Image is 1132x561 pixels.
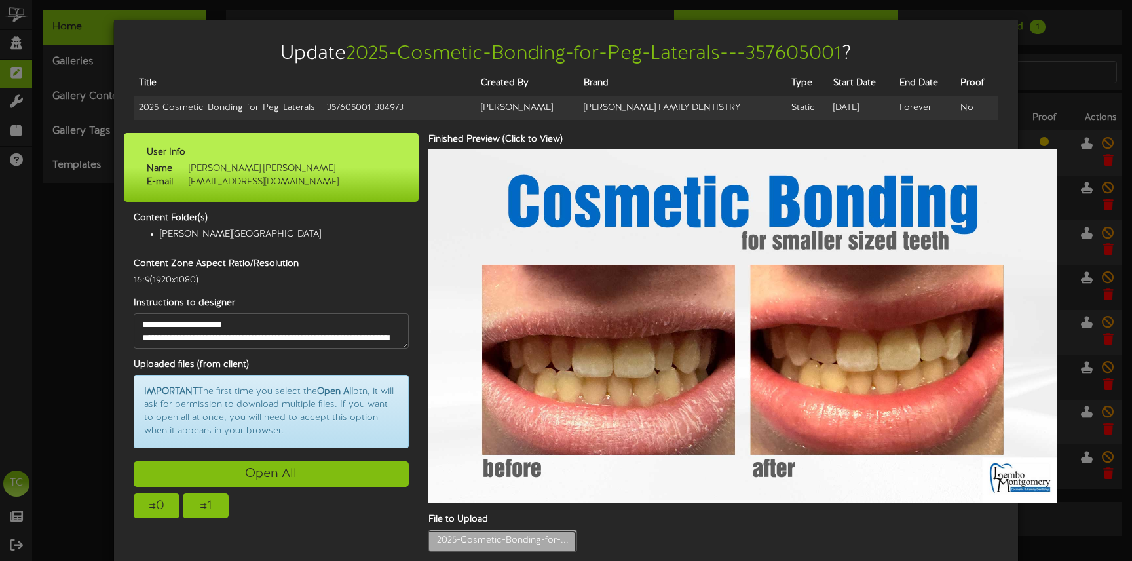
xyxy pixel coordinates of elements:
label: Uploaded files (from client) [124,358,419,372]
td: [PERSON_NAME] FAMILY DENTISTRY [578,96,786,120]
span: [EMAIL_ADDRESS][DOMAIN_NAME] [173,177,339,187]
td: Static [786,96,829,120]
label: Content Zone Aspect Ratio/Resolution [124,258,419,271]
span: 2025-Cosmetic-Bonding-for-Peg-Laterals---357605001 [346,43,841,65]
td: [PERSON_NAME] [476,96,578,120]
th: End Date [894,71,955,96]
strong: E-mail [147,177,173,187]
img: 96f9f98a-dfcb-4417-823e-ca80708780d6.jpg [428,149,1057,503]
label: Instructions to designer [124,297,419,310]
div: # 1 [183,493,229,518]
th: Brand [578,71,786,96]
th: Start Date [828,71,894,96]
th: Title [134,71,476,96]
td: 2025-Cosmetic-Bonding-for-Peg-Laterals---357605001 - 384973 [134,96,476,120]
div: Open All [134,461,409,487]
span: [PERSON_NAME] [PERSON_NAME] [172,164,335,174]
label: File to Upload [419,513,1008,526]
div: 16:9 ( 1920x1080 ) [124,274,419,287]
strong: Name [147,164,172,174]
li: [PERSON_NAME][GEOGRAPHIC_DATA] [160,228,409,241]
th: Type [786,71,829,96]
strong: IMPORTANT [144,387,198,397]
div: The first time you select the btn, it will ask for permission to download multiple files. If you ... [134,375,409,448]
th: Created By [476,71,578,96]
td: Forever [894,96,955,120]
strong: Open All [317,387,353,397]
td: [DATE] [828,96,894,120]
label: Finished Preview (Click to View) [419,133,1008,146]
label: User Info [137,146,406,159]
th: Proof [955,71,998,96]
td: No [955,96,998,120]
div: # 0 [134,493,179,518]
label: Content Folder(s) [124,212,419,225]
h2: Update ? [134,43,998,65]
